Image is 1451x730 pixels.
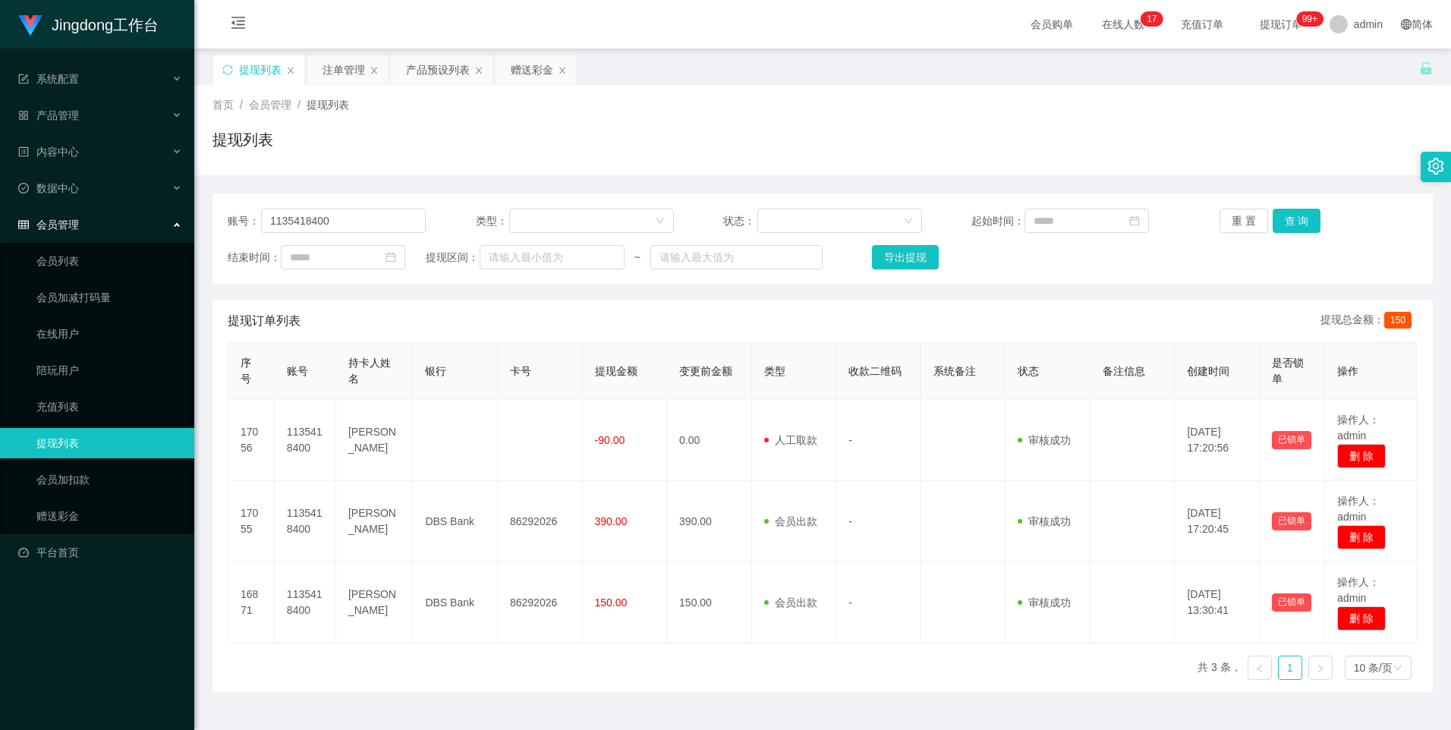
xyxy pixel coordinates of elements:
a: 会员列表 [36,246,182,276]
i: 图标: down [904,216,913,227]
li: 上一页 [1248,656,1272,680]
i: 图标: right [1316,664,1325,673]
span: 账号 [287,365,308,377]
td: 86292026 [498,481,583,562]
i: 图标: table [18,219,29,230]
span: / [240,99,243,111]
a: 1 [1279,656,1301,679]
i: 图标: global [1401,19,1412,30]
p: 7 [1152,11,1157,27]
a: 图标: dashboard平台首页 [18,537,182,568]
span: - [848,434,852,446]
button: 查 询 [1273,209,1321,233]
td: 86292026 [498,562,583,643]
li: 1 [1278,656,1302,680]
i: 图标: calendar [1129,216,1140,226]
td: 390.00 [667,481,752,562]
td: [DATE] 13:30:41 [1175,562,1260,643]
span: 会员管理 [249,99,291,111]
button: 重 置 [1220,209,1268,233]
span: 审核成功 [1018,596,1071,609]
span: 操作人：admin [1337,495,1380,523]
span: 审核成功 [1018,434,1071,446]
td: 1135418400 [275,481,336,562]
i: 图标: close [474,66,483,75]
span: 150.00 [595,596,628,609]
td: 17056 [228,400,275,481]
i: 图标: check-circle-o [18,183,29,194]
img: logo.9652507e.png [18,15,42,36]
span: 首页 [212,99,234,111]
span: - [848,515,852,527]
a: 充值列表 [36,392,182,422]
a: 陪玩用户 [36,355,182,385]
span: 类型： [476,213,510,229]
div: 赠送彩金 [511,55,553,84]
span: 在线人数 [1094,19,1152,30]
span: 提现区间： [426,250,479,266]
span: 提现金额 [595,365,637,377]
span: 操作人：admin [1337,414,1380,442]
li: 共 3 条， [1198,656,1242,680]
p: 1 [1147,11,1152,27]
a: 赠送彩金 [36,501,182,531]
span: 操作 [1337,365,1358,377]
span: 人工取款 [764,434,817,446]
button: 已锁单 [1272,431,1311,449]
td: DBS Bank [413,562,498,643]
td: 1135418400 [275,400,336,481]
button: 已锁单 [1272,512,1311,530]
div: 注单管理 [323,55,365,84]
span: 操作人：admin [1337,576,1380,604]
span: 数据中心 [18,182,79,194]
td: 17055 [228,481,275,562]
span: 起始时间： [971,213,1025,229]
td: [PERSON_NAME] [336,562,413,643]
div: 提现列表 [239,55,282,84]
h1: Jingdong工作台 [52,1,159,49]
sup: 963 [1296,11,1324,27]
span: 结束时间： [228,250,281,266]
span: 会员出款 [764,596,817,609]
a: Jingdong工作台 [18,18,159,30]
li: 下一页 [1308,656,1333,680]
div: 产品预设列表 [406,55,470,84]
span: 提现订单列表 [228,312,301,330]
i: 图标: sync [222,65,233,75]
a: 会员加减打码量 [36,282,182,313]
span: 150 [1384,312,1412,329]
span: 卡号 [510,365,531,377]
i: 图标: close [558,66,567,75]
i: 图标: left [1255,664,1264,673]
td: DBS Bank [413,481,498,562]
span: / [297,99,301,111]
span: 会员管理 [18,219,79,231]
span: 会员出款 [764,515,817,527]
a: 会员加扣款 [36,464,182,495]
span: 390.00 [595,515,628,527]
i: 图标: close [286,66,295,75]
i: 图标: calendar [386,252,396,263]
td: [DATE] 17:20:56 [1175,400,1260,481]
button: 删 除 [1337,525,1386,549]
span: 收款二维码 [848,365,902,377]
span: 审核成功 [1018,515,1071,527]
button: 删 除 [1337,444,1386,468]
i: 图标: close [370,66,379,75]
td: 1135418400 [275,562,336,643]
a: 提现列表 [36,428,182,458]
button: 导出提现 [872,245,939,269]
span: 系统备注 [933,365,976,377]
td: 0.00 [667,400,752,481]
span: 内容中心 [18,146,79,158]
td: 16871 [228,562,275,643]
span: 系统配置 [18,73,79,85]
button: 删 除 [1337,606,1386,631]
td: [DATE] 17:20:45 [1175,481,1260,562]
a: 在线用户 [36,319,182,349]
button: 已锁单 [1272,593,1311,612]
span: - [848,596,852,609]
td: [PERSON_NAME] [336,400,413,481]
i: 图标: setting [1427,158,1444,175]
span: 状态： [723,213,757,229]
